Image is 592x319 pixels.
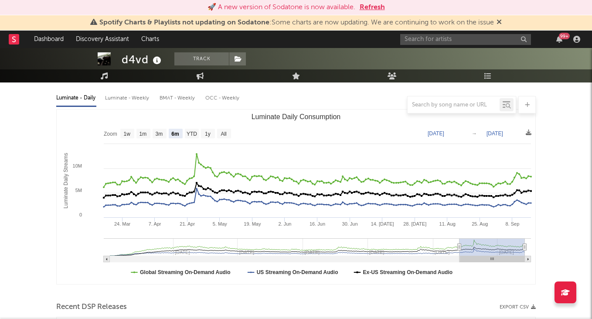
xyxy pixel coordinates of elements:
text: 30. Jun [342,221,358,226]
text: Luminate Daily Streams [63,153,69,208]
div: OCC - Weekly [205,91,240,106]
text: 10M [73,163,82,168]
button: 99+ [556,36,562,43]
text: 11. Aug [439,221,456,226]
text: 1y [205,131,211,137]
button: Track [174,52,229,65]
text: 2. Jun [278,221,291,226]
a: Dashboard [28,31,70,48]
span: Recent DSP Releases [56,302,127,312]
div: Luminate - Weekly [105,91,151,106]
text: 6m [171,131,179,137]
text: Luminate Daily Consumption [252,113,341,120]
text: Global Streaming On-Demand Audio [140,269,231,275]
text: 24. Mar [114,221,131,226]
text: 25. Aug [472,221,488,226]
text: 3m [156,131,163,137]
text: [DATE] [428,130,444,137]
button: Refresh [360,2,385,13]
text: 28. [DATE] [403,221,426,226]
a: Discovery Assistant [70,31,135,48]
text: US Streaming On-Demand Audio [257,269,338,275]
text: 7. Apr [149,221,161,226]
div: 🚀 A new version of Sodatone is now available. [208,2,355,13]
span: Spotify Charts & Playlists not updating on Sodatone [99,19,269,26]
text: 5M [75,188,82,193]
a: Charts [135,31,165,48]
input: Search by song name or URL [408,102,500,109]
text: All [221,131,226,137]
text: 8. Sep [505,221,519,226]
text: → [472,130,477,137]
button: Export CSV [500,305,536,310]
span: : Some charts are now updating. We are continuing to work on the issue [99,19,494,26]
div: 99 + [559,33,570,39]
span: Dismiss [497,19,502,26]
text: 1m [139,131,147,137]
text: 21. Apr [180,221,195,226]
text: [DATE] [487,130,503,137]
text: Ex-US Streaming On-Demand Audio [363,269,453,275]
div: Luminate - Daily [56,91,96,106]
text: 0 [79,212,82,217]
text: YTD [187,131,197,137]
div: BMAT - Weekly [160,91,197,106]
text: Zoom [104,131,117,137]
text: 1w [124,131,131,137]
svg: Luminate Daily Consumption [57,110,535,284]
text: 16. Jun [310,221,325,226]
text: 14. [DATE] [371,221,394,226]
text: 19. May [244,221,261,226]
text: 5. May [213,221,228,226]
input: Search for artists [400,34,531,45]
div: d4vd [122,52,163,67]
